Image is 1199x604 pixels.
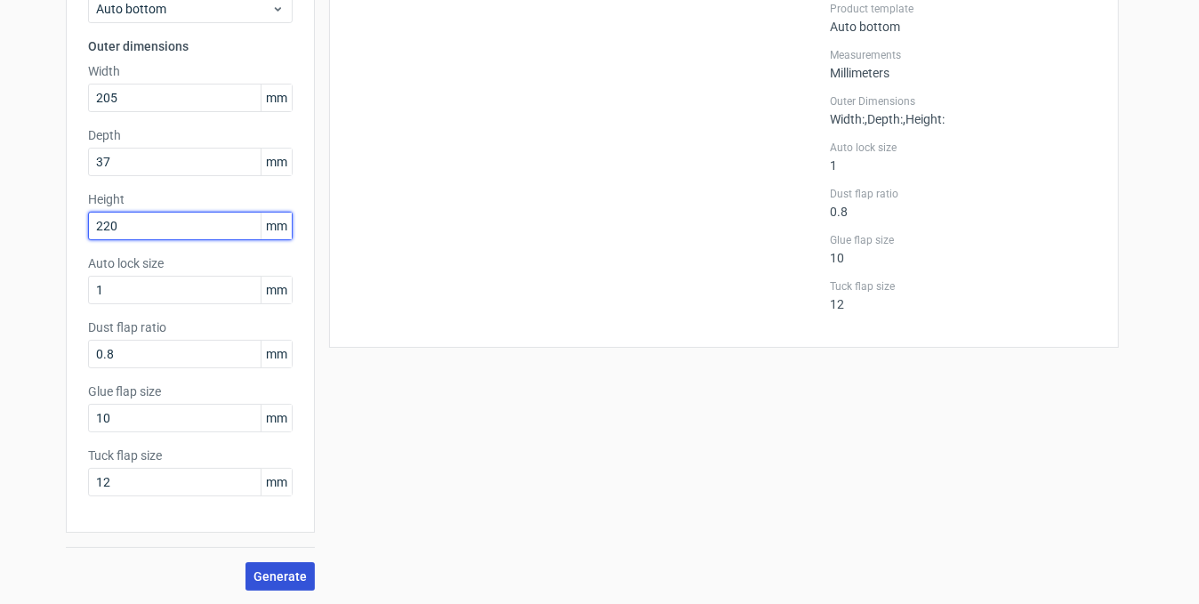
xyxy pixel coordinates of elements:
[88,190,293,208] label: Height
[88,254,293,272] label: Auto lock size
[261,85,292,111] span: mm
[245,562,315,591] button: Generate
[88,383,293,400] label: Glue flap size
[88,447,293,464] label: Tuck flap size
[830,48,1097,80] div: Millimeters
[88,126,293,144] label: Depth
[261,405,292,431] span: mm
[830,187,1097,219] div: 0.8
[830,141,1097,173] div: 1
[88,37,293,55] h3: Outer dimensions
[253,570,307,583] span: Generate
[830,233,1097,265] div: 10
[830,233,1097,247] label: Glue flap size
[830,279,1097,311] div: 12
[88,318,293,336] label: Dust flap ratio
[261,469,292,495] span: mm
[830,94,1097,109] label: Outer Dimensions
[830,2,1097,16] label: Product template
[261,341,292,367] span: mm
[830,279,1097,294] label: Tuck flap size
[865,112,903,126] span: , Depth :
[830,112,865,126] span: Width :
[261,277,292,303] span: mm
[903,112,945,126] span: , Height :
[830,2,1097,34] div: Auto bottom
[88,62,293,80] label: Width
[830,48,1097,62] label: Measurements
[261,213,292,239] span: mm
[261,149,292,175] span: mm
[830,187,1097,201] label: Dust flap ratio
[830,141,1097,155] label: Auto lock size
